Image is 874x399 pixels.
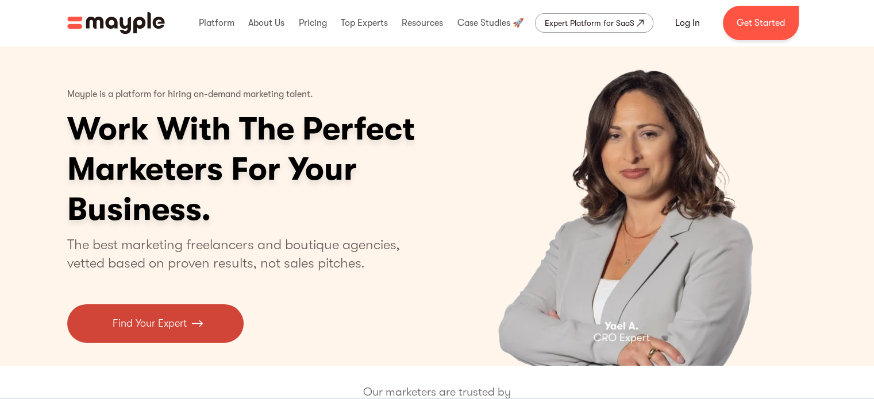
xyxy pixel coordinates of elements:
[723,6,799,40] a: Get Started
[67,12,165,34] a: home
[448,46,807,366] div: carousel
[338,5,391,41] div: Top Experts
[67,109,504,230] h1: Work With The Perfect Marketers For Your Business.
[668,266,874,399] iframe: Chat Widget
[67,80,313,109] p: Mayple is a platform for hiring on-demand marketing talent.
[67,12,165,34] img: Mayple logo
[113,316,187,331] p: Find Your Expert
[295,5,329,41] div: Pricing
[399,5,446,41] div: Resources
[535,13,653,33] a: Expert Platform for SaaS
[661,9,714,37] a: Log In
[67,235,414,272] p: The best marketing freelancers and boutique agencies, vetted based on proven results, not sales p...
[545,16,634,30] div: Expert Platform for SaaS
[448,46,807,366] div: 3 of 4
[196,5,237,41] div: Platform
[245,5,287,41] div: About Us
[67,304,244,343] a: Find Your Expert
